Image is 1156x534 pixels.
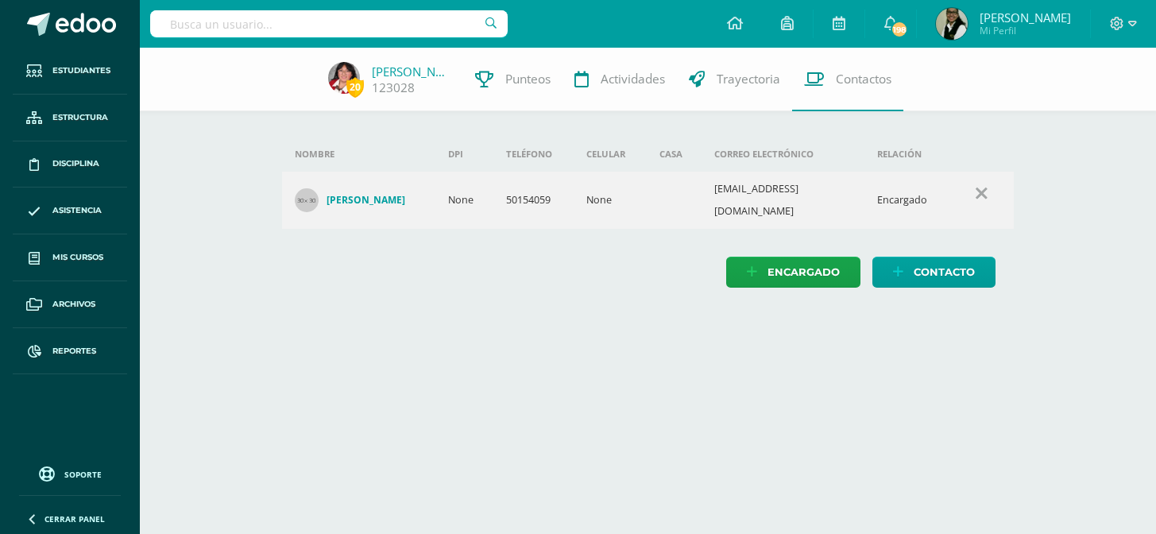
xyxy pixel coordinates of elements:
a: Contactos [792,48,903,111]
a: Actividades [563,48,677,111]
a: [PERSON_NAME] [372,64,451,79]
span: Contacto [914,257,975,287]
a: Contacto [872,257,996,288]
h4: [PERSON_NAME] [327,194,405,207]
th: Correo electrónico [702,137,865,172]
th: Teléfono [493,137,574,172]
span: [PERSON_NAME] [980,10,1071,25]
a: Reportes [13,328,127,375]
span: Estudiantes [52,64,110,77]
td: None [574,172,647,229]
a: Archivos [13,281,127,328]
td: None [435,172,493,229]
a: Trayectoria [677,48,792,111]
td: Encargado [864,172,949,229]
span: Archivos [52,298,95,311]
th: Relación [864,137,949,172]
span: Soporte [64,469,102,480]
span: Encargado [767,257,840,287]
td: 50154059 [493,172,574,229]
span: 20 [346,77,364,97]
span: Punteos [505,71,551,87]
span: Mis cursos [52,251,103,264]
img: 2641568233371aec4da1e5ad82614674.png [936,8,968,40]
span: Cerrar panel [44,513,105,524]
th: Celular [574,137,647,172]
span: Reportes [52,345,96,358]
a: Disciplina [13,141,127,188]
a: Mis cursos [13,234,127,281]
a: Encargado [726,257,860,288]
a: Estudiantes [13,48,127,95]
span: Mi Perfil [980,24,1071,37]
th: DPI [435,137,493,172]
a: Asistencia [13,188,127,234]
span: Disciplina [52,157,99,170]
td: [EMAIL_ADDRESS][DOMAIN_NAME] [702,172,865,229]
a: 123028 [372,79,415,96]
th: Casa [647,137,702,172]
span: Trayectoria [717,71,780,87]
span: Asistencia [52,204,102,217]
span: 198 [891,21,908,38]
span: Actividades [601,71,665,87]
img: 30x30 [295,188,319,212]
img: b1c7f9133c00ba7fe36065eb70de71c7.png [328,62,360,94]
a: Soporte [19,462,121,484]
span: Estructura [52,111,108,124]
input: Busca un usuario... [150,10,508,37]
a: Punteos [463,48,563,111]
a: [PERSON_NAME] [295,188,423,212]
a: Estructura [13,95,127,141]
th: Nombre [282,137,435,172]
span: Contactos [836,71,891,87]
